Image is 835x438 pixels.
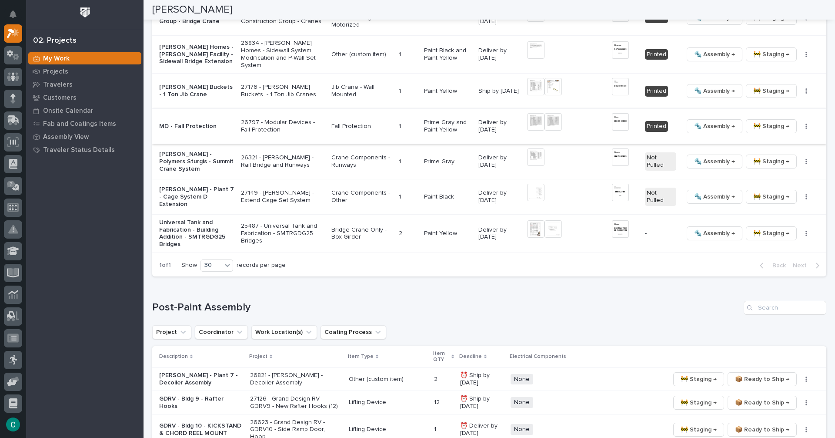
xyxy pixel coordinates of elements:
p: Deliver by [DATE] [478,119,520,134]
tr: Universal Tank and Fabrication - Building Addition - SMTRGDG25 Bridges25487 - Universal Tank and ... [152,215,826,253]
button: Coating Process [321,325,386,339]
a: Assembly View [26,130,144,143]
p: Item QTY [433,349,449,365]
p: 26321 - [PERSON_NAME] - Rail Bridge and Runways [241,154,324,169]
p: 2 [434,374,439,383]
button: users-avatar [4,415,22,434]
span: None [511,374,533,385]
button: 📦 Ready to Ship → [728,372,797,386]
button: 🚧 Staging → [673,372,724,386]
p: 26834 - [PERSON_NAME] Homes - Sidewall System Modification and P-Wall Set System [241,40,324,69]
tr: [PERSON_NAME] Buckets - 1 Ton Jib Crane27176 - [PERSON_NAME] Buckets - 1 Ton Jib CranesJib Crane ... [152,74,826,109]
p: Deliver by [DATE] [478,154,520,169]
p: Bridge Crane Only - Box Girder [331,226,392,241]
p: 27149 - [PERSON_NAME] - Extend Cage Set System [241,189,324,204]
p: Assembly View [43,133,89,141]
p: 1 [399,86,403,95]
p: Crane Components - Runways [331,154,392,169]
button: 🔩 Assembly → [687,155,742,168]
a: Customers [26,91,144,104]
a: My Work [26,52,144,65]
span: 🚧 Staging → [753,86,789,96]
span: None [511,397,533,408]
p: Deliver by [DATE] [478,226,520,241]
button: 📦 Ready to Ship → [728,396,797,410]
p: Crane Components - Other [331,189,392,204]
span: 🚧 Staging → [753,121,789,131]
p: Paint Yellow [424,230,471,237]
p: Onsite Calendar [43,107,94,115]
span: 🚧 Staging → [753,228,789,239]
div: Printed [645,86,668,97]
button: 🚧 Staging → [746,119,797,133]
button: 🔩 Assembly → [687,47,742,61]
button: 🔩 Assembly → [687,84,742,98]
p: 12 [434,397,441,406]
span: 🔩 Assembly → [694,192,735,202]
p: Projects [43,68,68,76]
h1: Post-Paint Assembly [152,301,740,314]
a: Projects [26,65,144,78]
tr: [PERSON_NAME] - Plant 7 - Decoiler Assembly26821 - [PERSON_NAME] - Decoiler AssemblyOther (custom... [152,367,826,391]
button: 🚧 Staging → [746,84,797,98]
div: 02. Projects [33,36,77,46]
button: Back [753,262,789,270]
p: Paint Yellow [424,88,471,95]
p: 2 [399,228,404,237]
p: Deliver by [DATE] [478,47,520,62]
span: Back [767,262,786,270]
p: Lifting Device [349,399,428,406]
p: Jib Crane - Wall Mounted [331,84,392,98]
span: 🔩 Assembly → [694,49,735,60]
span: 🔩 Assembly → [694,121,735,131]
a: Traveler Status Details [26,143,144,156]
p: Prime Gray [424,158,471,165]
div: Printed [645,49,668,60]
p: Project [249,352,267,361]
p: 1 [399,192,403,201]
p: Fab and Coatings Items [43,120,116,128]
p: 1 [399,49,403,58]
p: ⏰ Ship by [DATE] [460,372,504,387]
p: 26821 - [PERSON_NAME] - Decoiler Assembly [250,372,341,387]
p: 1 [399,156,403,165]
h2: [PERSON_NAME] [152,3,232,16]
button: 🚧 Staging → [746,226,797,240]
span: 🚧 Staging → [753,156,789,167]
p: Electrical Components [510,352,566,361]
span: 🔩 Assembly → [694,156,735,167]
span: 🚧 Staging → [753,49,789,60]
button: 🚧 Staging → [746,190,797,204]
p: MD - Fall Protection [159,123,234,130]
p: Deliver by [DATE] [478,189,520,204]
span: 🚧 Staging → [681,398,717,408]
p: Ship by [DATE] [478,88,520,95]
p: Fall Protection [331,123,392,130]
p: 1 [399,121,403,130]
span: 🚧 Staging → [753,192,789,202]
span: 📦 Ready to Ship → [735,425,789,435]
span: 📦 Ready to Ship → [735,398,789,408]
button: Project [152,325,191,339]
p: [PERSON_NAME] - Plant 7 - Cage System D Extension [159,186,234,208]
tr: [PERSON_NAME] - Polymers Sturgis - Summit Crane System26321 - [PERSON_NAME] - Rail Bridge and Run... [152,144,826,179]
div: Not Pulled [645,152,677,171]
a: Travelers [26,78,144,91]
p: 1 of 1 [152,255,178,276]
input: Search [744,301,826,315]
a: Onsite Calendar [26,104,144,117]
p: Lifting Device [349,426,428,433]
p: 27176 - [PERSON_NAME] Buckets - 1 Ton Jib Cranes [241,84,324,98]
span: Next [793,262,812,270]
p: Traveler Status Details [43,146,115,154]
button: 🚧 Staging → [746,155,797,168]
p: Show [181,262,197,269]
button: 🔩 Assembly → [687,190,742,204]
p: records per page [237,262,286,269]
span: 🔩 Assembly → [694,86,735,96]
p: Other (custom item) [349,376,428,383]
button: 🚧 Staging → [673,396,724,410]
button: Work Location(s) [251,325,317,339]
p: 1 [434,424,438,433]
p: Universal Tank and Fabrication - Building Addition - SMTRGDG25 Bridges [159,219,234,248]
